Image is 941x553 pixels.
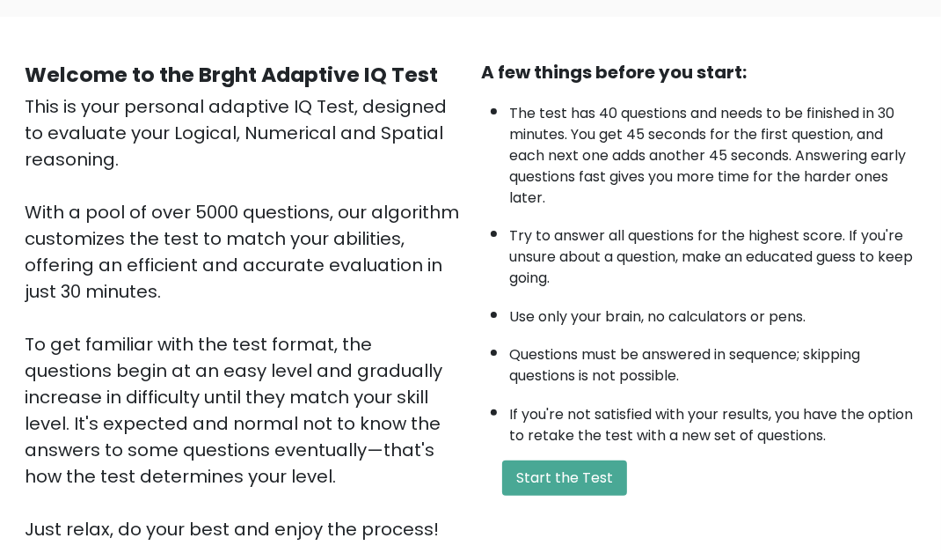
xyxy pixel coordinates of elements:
li: The test has 40 questions and needs to be finished in 30 minutes. You get 45 seconds for the firs... [509,94,916,209]
li: Try to answer all questions for the highest score. If you're unsure about a question, make an edu... [509,217,916,289]
b: Welcome to the Brght Adaptive IQ Test [25,60,438,89]
button: Start the Test [502,461,627,496]
div: A few things before you start: [481,59,916,85]
div: This is your personal adaptive IQ Test, designed to evaluate your Logical, Numerical and Spatial ... [25,93,460,542]
li: Questions must be answered in sequence; skipping questions is not possible. [509,335,916,387]
li: Use only your brain, no calculators or pens. [509,298,916,328]
li: If you're not satisfied with your results, you have the option to retake the test with a new set ... [509,395,916,446]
